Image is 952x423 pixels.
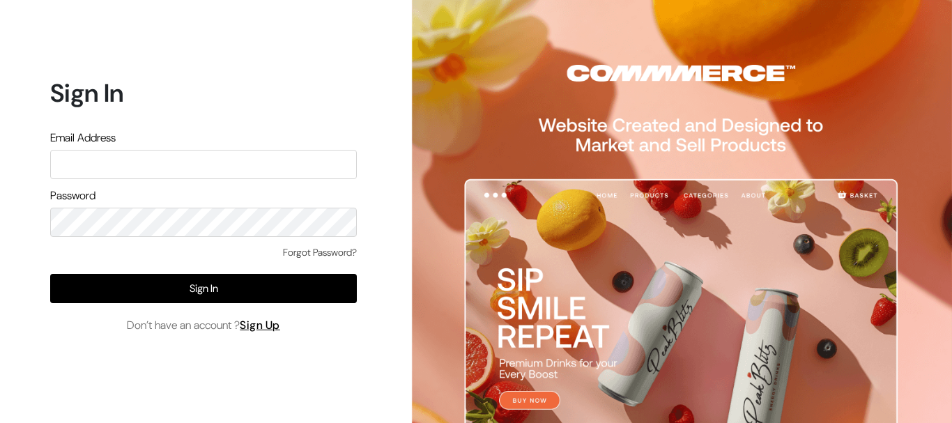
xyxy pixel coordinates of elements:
[50,187,95,204] label: Password
[50,78,357,108] h1: Sign In
[50,274,357,303] button: Sign In
[127,317,280,334] span: Don’t have an account ?
[283,245,357,260] a: Forgot Password?
[50,130,116,146] label: Email Address
[240,318,280,332] a: Sign Up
